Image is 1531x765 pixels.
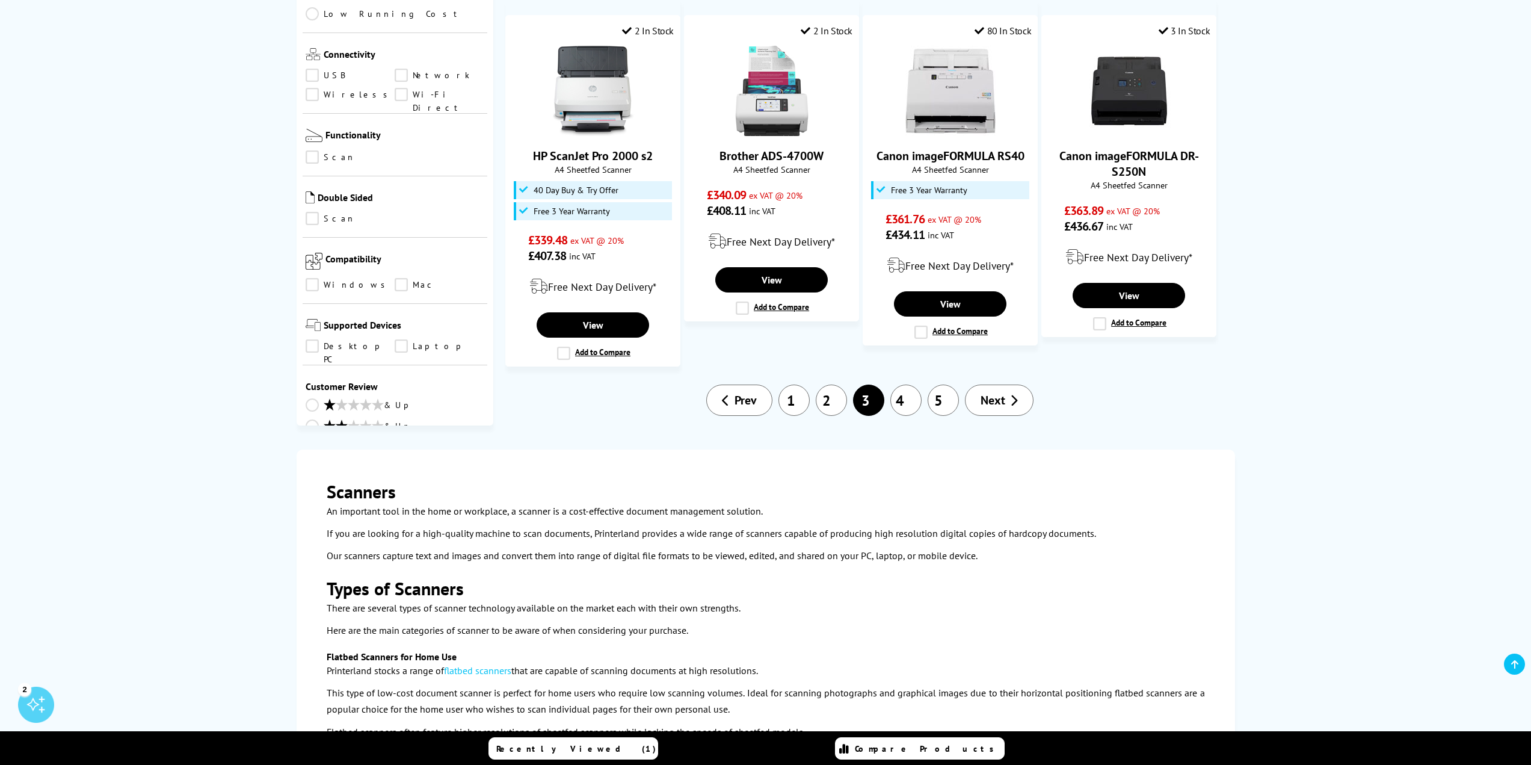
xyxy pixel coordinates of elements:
a: View [894,291,1006,317]
span: A4 Sheetfed Scanner [691,164,852,175]
span: Compatibility [325,253,485,272]
img: Compatibility [306,253,322,270]
div: modal_delivery [869,249,1031,282]
span: A4 Sheetfed Scanner [869,164,1031,175]
span: ex VAT @ 20% [749,190,802,201]
p: Flatbed scanners often feature higher resolutions of sheetfed scanners while lacking the speeds o... [327,724,1205,740]
span: A4 Sheetfed Scanner [1048,179,1210,191]
span: inc VAT [749,205,775,217]
span: ex VAT @ 20% [1106,205,1160,217]
span: Functionality [325,129,485,144]
a: HP ScanJet Pro 2000 s2 [548,126,638,138]
a: View [1073,283,1184,308]
a: Laptop [395,339,484,353]
div: modal_delivery [691,225,852,258]
span: Connectivity [324,48,485,63]
span: Double Sided [318,191,485,206]
a: Next [965,385,1034,416]
img: Supported Devices [306,319,321,331]
span: Recently Viewed (1) [496,743,656,754]
a: & Up [306,420,485,435]
a: Canon imageFORMULA DR-S250N [1059,148,1199,179]
a: HP ScanJet Pro 2000 s2 [533,148,653,164]
p: Printerland stocks a range of that are capable of scanning documents at high resolutions. [327,663,1205,679]
a: 1 [778,385,810,416]
a: Canon imageFORMULA DR-S250N [1084,126,1174,138]
img: Canon imageFORMULA DR-S250N [1084,46,1174,136]
a: Network [395,69,484,82]
a: Canon imageFORMULA RS40 [905,126,996,138]
span: £339.48 [528,232,567,248]
a: Scan [306,150,395,164]
span: £408.11 [707,203,746,218]
a: Low Running Cost [306,7,485,20]
span: 40 Day Buy & Try Offer [534,185,618,195]
a: Prev [706,385,772,416]
span: £361.76 [886,211,925,227]
div: 2 In Stock [622,25,674,37]
p: There are several types of scanner technology available on the market each with their own strengths. [327,600,1205,616]
label: Add to Compare [557,347,630,360]
span: Free 3 Year Warranty [891,185,967,195]
h3: Flatbed Scanners for Home Use [327,651,1205,663]
a: Wireless [306,88,395,101]
a: 2 [816,385,847,416]
img: HP ScanJet Pro 2000 s2 [548,46,638,136]
a: Compare Products [835,737,1005,760]
div: 80 In Stock [975,25,1031,37]
div: modal_delivery [512,270,674,303]
a: Wi-Fi Direct [395,88,484,101]
a: View [537,312,648,338]
span: Customer Review [306,380,485,392]
div: modal_delivery [1048,240,1210,274]
a: Scan [306,212,395,225]
a: Desktop PC [306,339,395,353]
a: 5 [928,385,959,416]
span: ex VAT @ 20% [928,214,981,225]
p: Here are the main categories of scanner to be aware of when considering your purchase. [327,622,1205,639]
p: If you are looking for a high-quality machine to scan documents, Printerland provides a wide rang... [327,525,1205,542]
span: £407.38 [528,248,566,264]
a: flatbed scanners [444,664,511,677]
span: Next [981,392,1005,408]
a: USB [306,69,395,82]
span: Free 3 Year Warranty [534,206,610,216]
span: Supported Devices [324,319,485,333]
p: This type of low-cost document scanner is perfect for home users who require low scanning volumes... [327,685,1205,717]
div: 3 In Stock [1159,25,1210,37]
label: Add to Compare [1093,317,1166,330]
span: Prev [735,392,757,408]
span: Compare Products [855,743,1000,754]
a: Brother ADS-4700W [727,126,817,138]
span: £434.11 [886,227,925,243]
a: 4 [890,385,922,416]
img: Brother ADS-4700W [727,46,817,136]
span: £436.67 [1064,218,1103,234]
label: Add to Compare [736,302,809,315]
span: inc VAT [569,250,596,262]
span: inc VAT [1106,221,1133,232]
img: Canon imageFORMULA RS40 [905,46,996,136]
a: View [715,267,827,293]
div: 2 In Stock [801,25,852,37]
span: £363.89 [1064,203,1103,218]
a: Brother ADS-4700W [719,148,824,164]
p: Our scanners capture text and images and convert them into range of digital file formats to be vi... [327,548,1205,564]
p: An important tool in the home or workplace, a scanner is a cost-effective document management sol... [327,503,1205,519]
a: Mac [395,278,484,291]
img: Connectivity [306,48,321,60]
span: £340.09 [707,187,746,203]
h2: Types of Scanners [327,577,1205,600]
label: Add to Compare [914,326,988,339]
img: Double Sided [306,191,315,203]
a: & Up [306,398,485,413]
img: Functionality [306,129,322,142]
span: ex VAT @ 20% [570,235,624,246]
a: Canon imageFORMULA RS40 [876,148,1024,164]
div: 2 [18,683,31,696]
a: Recently Viewed (1) [488,737,658,760]
span: inc VAT [928,229,954,241]
span: A4 Sheetfed Scanner [512,164,674,175]
a: Windows [306,278,395,291]
h2: Scanners [327,480,1205,503]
